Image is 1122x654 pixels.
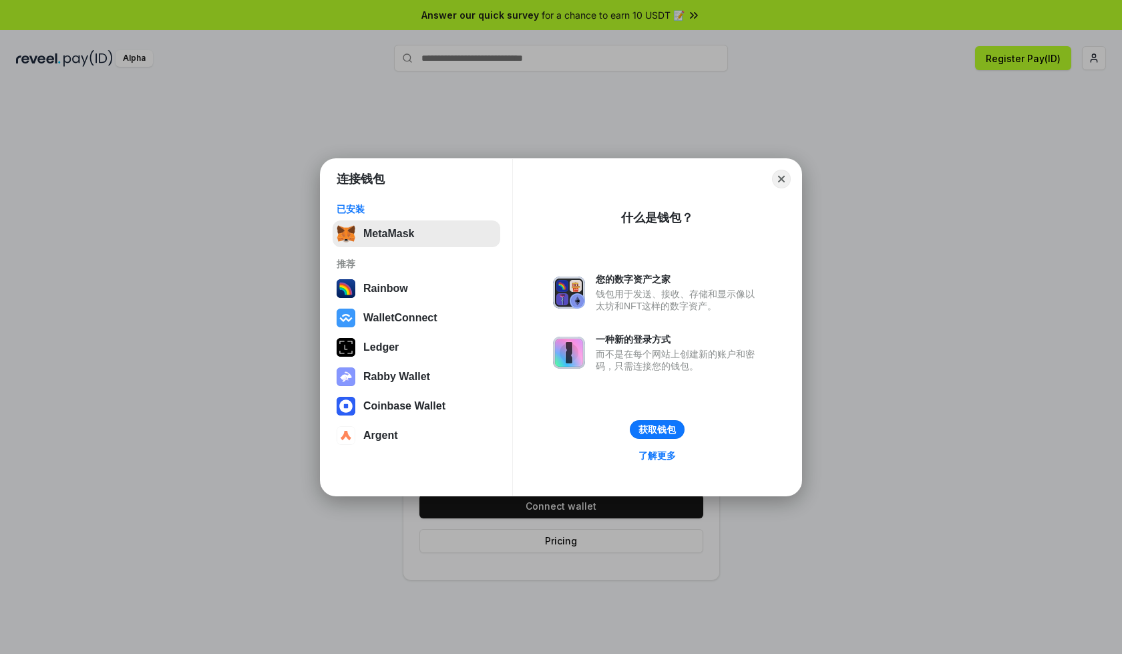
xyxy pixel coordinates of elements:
[333,220,500,247] button: MetaMask
[337,279,355,298] img: svg+xml,%3Csvg%20width%3D%22120%22%20height%3D%22120%22%20viewBox%3D%220%200%20120%20120%22%20fil...
[363,228,414,240] div: MetaMask
[772,170,791,188] button: Close
[621,210,693,226] div: 什么是钱包？
[363,400,445,412] div: Coinbase Wallet
[333,393,500,420] button: Coinbase Wallet
[596,348,761,372] div: 而不是在每个网站上创建新的账户和密码，只需连接您的钱包。
[333,305,500,331] button: WalletConnect
[337,338,355,357] img: svg+xml,%3Csvg%20xmlns%3D%22http%3A%2F%2Fwww.w3.org%2F2000%2Fsvg%22%20width%3D%2228%22%20height%3...
[337,397,355,416] img: svg+xml,%3Csvg%20width%3D%2228%22%20height%3D%2228%22%20viewBox%3D%220%200%2028%2028%22%20fill%3D...
[337,224,355,243] img: svg+xml,%3Csvg%20fill%3D%22none%22%20height%3D%2233%22%20viewBox%3D%220%200%2035%2033%22%20width%...
[337,309,355,327] img: svg+xml,%3Csvg%20width%3D%2228%22%20height%3D%2228%22%20viewBox%3D%220%200%2028%2028%22%20fill%3D...
[363,371,430,383] div: Rabby Wallet
[363,430,398,442] div: Argent
[596,273,761,285] div: 您的数字资产之家
[596,288,761,312] div: 钱包用于发送、接收、存储和显示像以太坊和NFT这样的数字资产。
[337,171,385,187] h1: 连接钱包
[337,426,355,445] img: svg+xml,%3Csvg%20width%3D%2228%22%20height%3D%2228%22%20viewBox%3D%220%200%2028%2028%22%20fill%3D...
[333,275,500,302] button: Rainbow
[337,203,496,215] div: 已安装
[333,422,500,449] button: Argent
[337,258,496,270] div: 推荐
[630,447,684,464] a: 了解更多
[553,277,585,309] img: svg+xml,%3Csvg%20xmlns%3D%22http%3A%2F%2Fwww.w3.org%2F2000%2Fsvg%22%20fill%3D%22none%22%20viewBox...
[363,312,437,324] div: WalletConnect
[333,334,500,361] button: Ledger
[333,363,500,390] button: Rabby Wallet
[638,450,676,462] div: 了解更多
[553,337,585,369] img: svg+xml,%3Csvg%20xmlns%3D%22http%3A%2F%2Fwww.w3.org%2F2000%2Fsvg%22%20fill%3D%22none%22%20viewBox...
[630,420,685,439] button: 获取钱包
[363,341,399,353] div: Ledger
[638,424,676,436] div: 获取钱包
[363,283,408,295] div: Rainbow
[337,367,355,386] img: svg+xml,%3Csvg%20xmlns%3D%22http%3A%2F%2Fwww.w3.org%2F2000%2Fsvg%22%20fill%3D%22none%22%20viewBox...
[596,333,761,345] div: 一种新的登录方式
